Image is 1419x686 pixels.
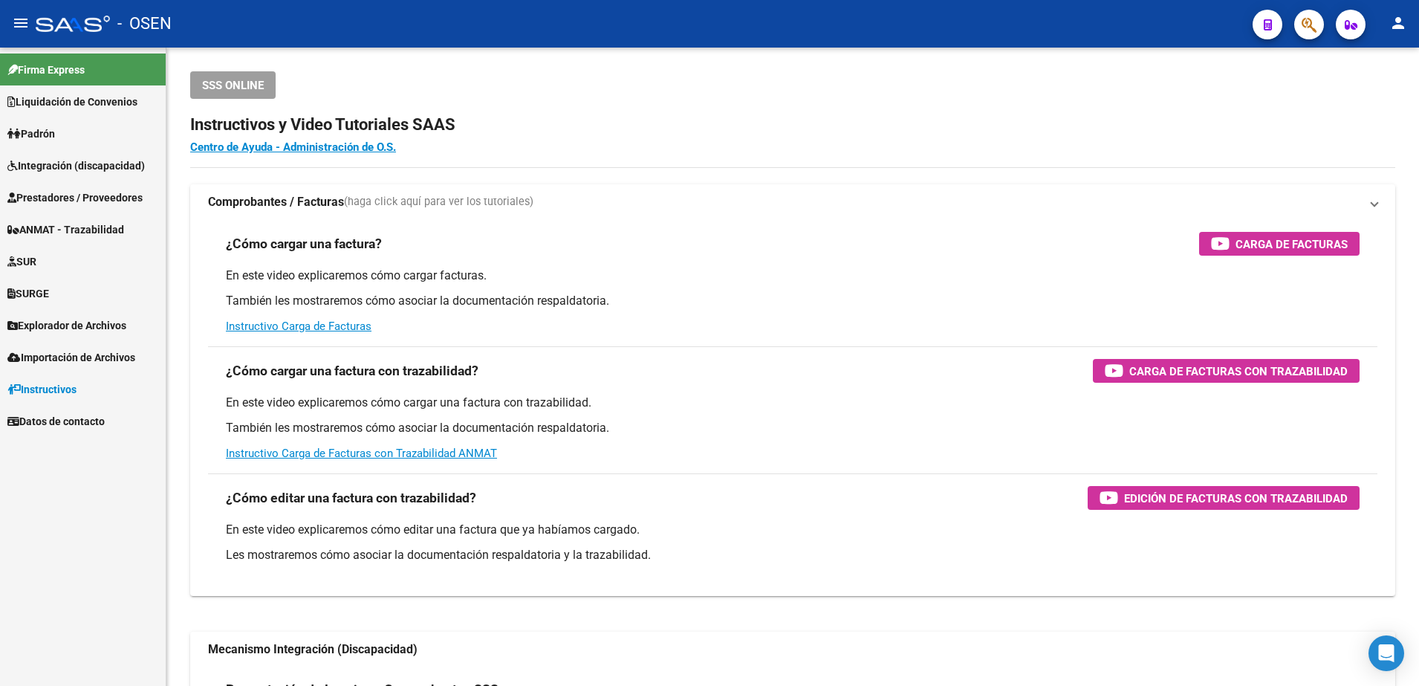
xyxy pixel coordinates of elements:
button: Edición de Facturas con Trazabilidad [1088,486,1360,510]
span: Edición de Facturas con Trazabilidad [1124,489,1348,508]
a: Instructivo Carga de Facturas con Trazabilidad ANMAT [226,447,497,460]
mat-expansion-panel-header: Mecanismo Integración (Discapacidad) [190,632,1395,667]
strong: Comprobantes / Facturas [208,194,344,210]
p: En este video explicaremos cómo cargar facturas. [226,268,1360,284]
span: SSS ONLINE [202,79,264,92]
strong: Mecanismo Integración (Discapacidad) [208,641,418,658]
span: Integración (discapacidad) [7,158,145,174]
span: Liquidación de Convenios [7,94,137,110]
p: En este video explicaremos cómo cargar una factura con trazabilidad. [226,395,1360,411]
p: También les mostraremos cómo asociar la documentación respaldatoria. [226,420,1360,436]
button: Carga de Facturas [1199,232,1360,256]
span: Padrón [7,126,55,142]
a: Instructivo Carga de Facturas [226,320,371,333]
p: Les mostraremos cómo asociar la documentación respaldatoria y la trazabilidad. [226,547,1360,563]
mat-icon: menu [12,14,30,32]
span: Datos de contacto [7,413,105,430]
h3: ¿Cómo cargar una factura con trazabilidad? [226,360,478,381]
h3: ¿Cómo editar una factura con trazabilidad? [226,488,476,508]
p: En este video explicaremos cómo editar una factura que ya habíamos cargado. [226,522,1360,538]
span: - OSEN [117,7,172,40]
mat-icon: person [1389,14,1407,32]
div: Comprobantes / Facturas(haga click aquí para ver los tutoriales) [190,220,1395,596]
h2: Instructivos y Video Tutoriales SAAS [190,111,1395,139]
h3: ¿Cómo cargar una factura? [226,233,382,254]
button: SSS ONLINE [190,71,276,99]
p: También les mostraremos cómo asociar la documentación respaldatoria. [226,293,1360,309]
span: ANMAT - Trazabilidad [7,221,124,238]
span: Prestadores / Proveedores [7,190,143,206]
span: Carga de Facturas con Trazabilidad [1129,362,1348,381]
span: Firma Express [7,62,85,78]
button: Carga de Facturas con Trazabilidad [1093,359,1360,383]
span: Instructivos [7,381,77,398]
span: Importación de Archivos [7,349,135,366]
mat-expansion-panel-header: Comprobantes / Facturas(haga click aquí para ver los tutoriales) [190,184,1395,220]
span: Explorador de Archivos [7,317,126,334]
span: SURGE [7,285,49,302]
div: Open Intercom Messenger [1368,635,1404,671]
span: (haga click aquí para ver los tutoriales) [344,194,533,210]
span: Carga de Facturas [1235,235,1348,253]
a: Centro de Ayuda - Administración de O.S. [190,140,396,154]
span: SUR [7,253,36,270]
